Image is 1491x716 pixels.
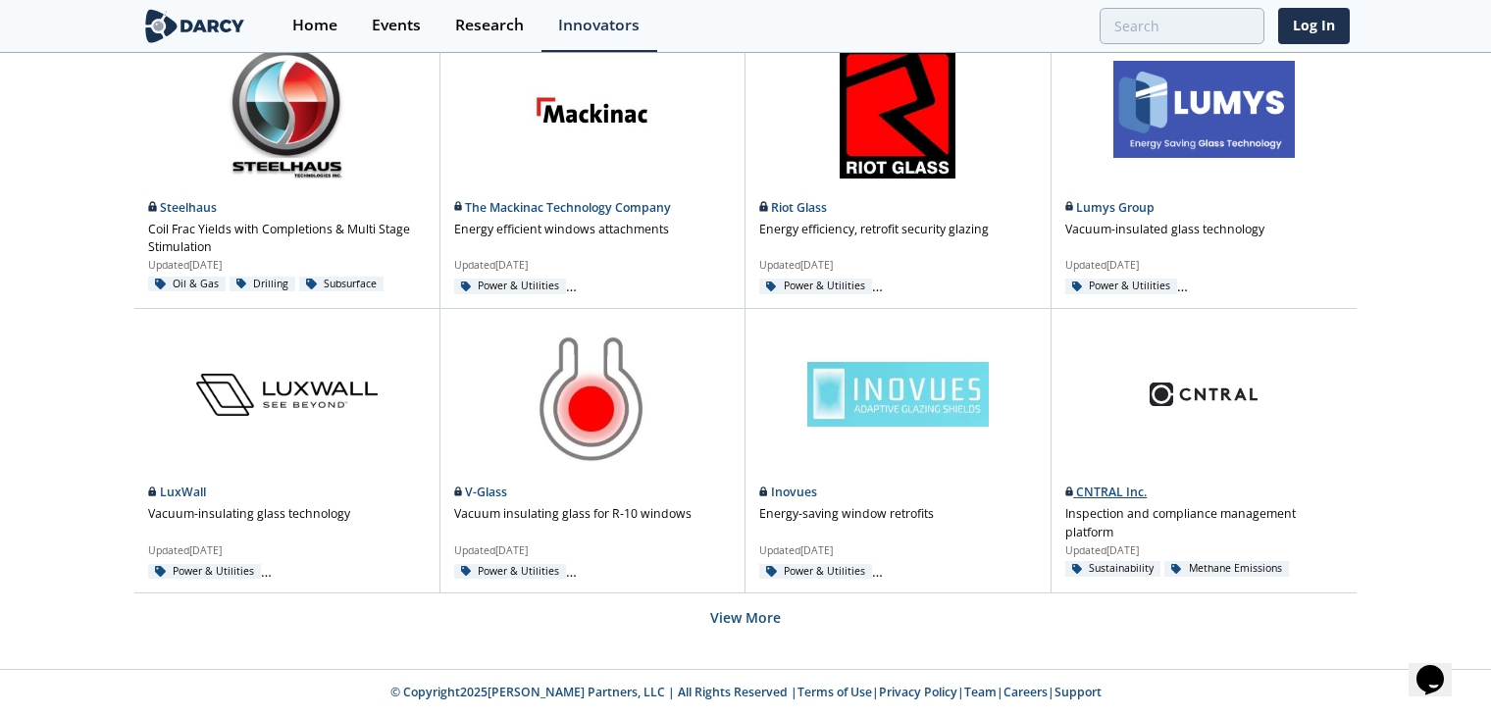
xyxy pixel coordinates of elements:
[141,9,248,43] img: logo-wide.svg
[1065,199,1156,216] a: Lumys Group
[372,18,421,33] div: Events
[148,199,217,216] a: Steelhaus
[230,277,296,292] div: Drilling
[1065,561,1161,577] div: Sustainability
[1409,638,1471,696] iframe: chat widget
[797,684,872,700] a: Terms of Use
[454,484,508,500] a: V-Glass
[148,543,426,559] p: Updated [DATE]
[148,258,426,274] p: Updated [DATE]
[67,684,1424,701] p: © Copyright 2025 [PERSON_NAME] Partners, LLC | All Rights Reserved | | | | |
[454,279,567,294] div: Power & Utilities
[1054,684,1102,700] a: Support
[964,684,997,700] a: Team
[454,505,692,523] p: Vacuum insulating glass for R-10 windows
[1065,505,1344,541] p: Inspection and compliance management platform
[1065,543,1344,559] p: Updated [DATE]
[759,221,989,238] p: Energy efficiency, retrofit security glazing
[1003,684,1048,700] a: Careers
[148,505,350,523] p: Vacuum-insulating glass technology
[759,279,872,294] div: Power & Utilities
[454,543,732,559] p: Updated [DATE]
[148,484,206,500] a: LuxWall
[558,18,640,33] div: Innovators
[454,221,669,238] p: Energy efficient windows attachments
[759,484,817,500] a: Inovues
[454,564,567,580] div: Power & Utilities
[710,593,781,641] button: load more
[1065,484,1148,500] a: CNTRAL Inc.
[454,258,732,274] p: Updated [DATE]
[1065,279,1178,294] div: Power & Utilities
[879,684,957,700] a: Privacy Policy
[759,505,934,523] p: Energy-saving window retrofits
[1065,221,1264,238] p: Vacuum-insulated glass technology
[1278,8,1350,44] a: Log In
[148,277,226,292] div: Oil & Gas
[1164,561,1289,577] div: Methane Emissions
[1065,258,1344,274] p: Updated [DATE]
[148,564,261,580] div: Power & Utilities
[759,258,1037,274] p: Updated [DATE]
[1100,8,1264,44] input: Advanced Search
[292,18,337,33] div: Home
[454,199,672,216] a: The Mackinac Technology Company
[759,564,872,580] div: Power & Utilities
[759,199,827,216] a: Riot Glass
[455,18,524,33] div: Research
[148,221,426,257] p: Coil Frac Yields with Completions & Multi Stage Stimulation
[299,277,384,292] div: Subsurface
[759,543,1037,559] p: Updated [DATE]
